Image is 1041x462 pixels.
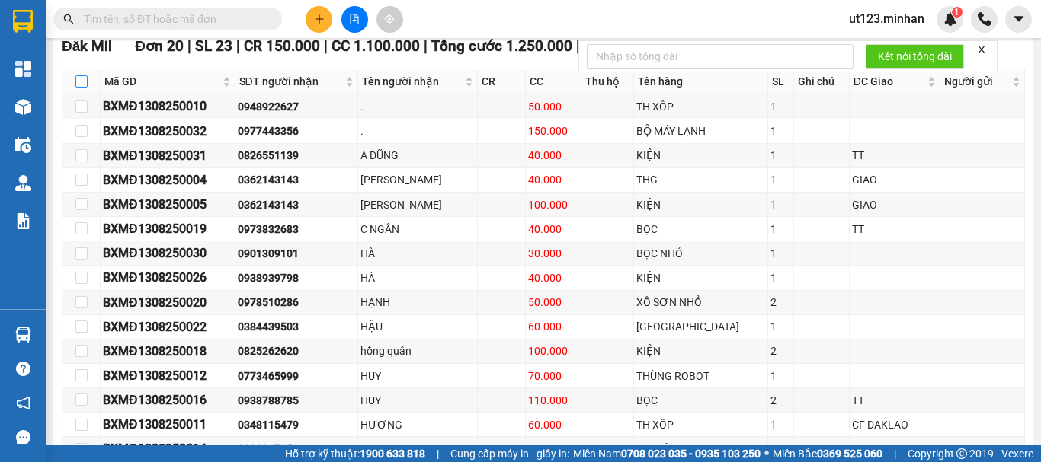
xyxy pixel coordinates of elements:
div: 1 [770,245,790,262]
div: C NGÂN [360,221,475,237]
div: HÀ [360,269,475,286]
span: Mã GD [104,73,219,90]
span: search [63,14,74,24]
span: | [437,445,439,462]
div: 0362143143 [238,171,355,188]
div: 1 [770,441,790,457]
div: HÀ [360,245,475,262]
strong: 0708 023 035 - 0935 103 250 [621,448,761,460]
div: A DŨNG [360,147,475,164]
div: BXMĐ1308250005 [103,195,232,214]
div: 0773465999 [238,368,355,384]
span: copyright [956,448,967,459]
span: notification [16,396,30,410]
div: 60.000 [528,318,578,335]
td: 0977443356 [235,119,358,144]
span: plus [314,14,325,24]
td: 0362143143 [235,168,358,193]
div: BXMĐ1308250020 [103,293,232,312]
div: BXMĐ1308250022 [103,317,232,336]
img: warehouse-icon [15,137,31,153]
div: 30.000 [528,245,578,262]
td: BXMĐ1308250004 [101,168,235,193]
div: 40.000 [528,171,578,188]
div: BXMĐ1308250012 [103,366,232,385]
td: HẬU [358,315,478,339]
td: BXMĐ1308250019 [101,217,235,241]
div: 1 [770,123,790,139]
span: question-circle [16,362,30,376]
div: 40.000 [528,147,578,164]
th: CC [526,69,581,94]
div: 50.000 [528,294,578,311]
span: SĐT người nhận [239,73,342,90]
td: 0973832683 [235,217,358,241]
div: TH XỐP [636,98,765,115]
td: HUY [358,364,478,388]
div: BXMĐ1308250019 [103,219,232,238]
div: CF DAKLAO [852,416,937,433]
div: GIAO [852,171,937,188]
sup: 1 [952,7,963,18]
div: BỘ MÁY LẠNH [636,123,765,139]
div: BỌC NHỎ [636,245,765,262]
span: file-add [349,14,360,24]
span: CR 150.000 [244,37,320,55]
div: BXMĐ1308250018 [103,342,232,361]
div: BXMĐ1308250004 [103,170,232,190]
div: KIỆN [636,147,765,164]
div: 1 [770,171,790,188]
img: warehouse-icon [15,175,31,191]
div: 0973832683 [238,221,355,237]
div: BXMĐ1308250011 [103,415,232,434]
div: 2 [770,392,790,409]
div: 0901309101 [238,245,355,262]
span: Miền Nam [573,445,761,462]
th: SL [768,69,793,94]
span: | [187,37,191,55]
td: BXMĐ1308250005 [101,193,235,217]
div: BXMĐ1308250032 [103,122,232,141]
div: 1 [770,147,790,164]
td: A DŨNG [358,144,478,168]
div: 110.000 [528,392,578,409]
span: CC 1.100.000 [332,37,420,55]
td: 0826551139 [235,144,358,168]
div: 40.000 [528,221,578,237]
div: 0977443356 [238,123,355,139]
div: 2 [770,294,790,311]
strong: 1900 633 818 [360,448,425,460]
div: BXMĐ1308250016 [103,390,232,409]
div: BXMĐ1308250031 [103,146,232,165]
td: HÀ [358,241,478,266]
div: 1 [770,416,790,433]
button: plus [306,6,332,33]
span: ⚪️ [764,451,769,457]
div: 0362143143 [238,196,355,213]
div: 50.000 [528,98,578,115]
td: BXMĐ1308250020 [101,291,235,315]
div: KIỆN [636,343,765,359]
td: BXMĐ1308250031 [101,144,235,168]
div: 0348115479 [238,416,355,433]
td: 0988917250 [235,437,358,461]
div: 1 [770,221,790,237]
div: BỌC [636,221,765,237]
td: 0773465999 [235,364,358,388]
td: . [358,94,478,119]
img: warehouse-icon [15,327,31,343]
td: HẠNH [358,291,478,315]
img: dashboard-icon [15,61,31,77]
div: 0825262620 [238,343,355,359]
div: HUY [360,392,475,409]
div: 0384439503 [238,318,355,335]
strong: 0369 525 060 [817,448,882,460]
div: 100.000 [528,343,578,359]
td: BXMĐ1308250014 [101,437,235,461]
button: file-add [341,6,368,33]
span: | [424,37,428,55]
td: 0978510286 [235,291,358,315]
td: BXMĐ1308250010 [101,94,235,119]
td: 0348115479 [235,413,358,437]
td: BẢO NAM [358,193,478,217]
